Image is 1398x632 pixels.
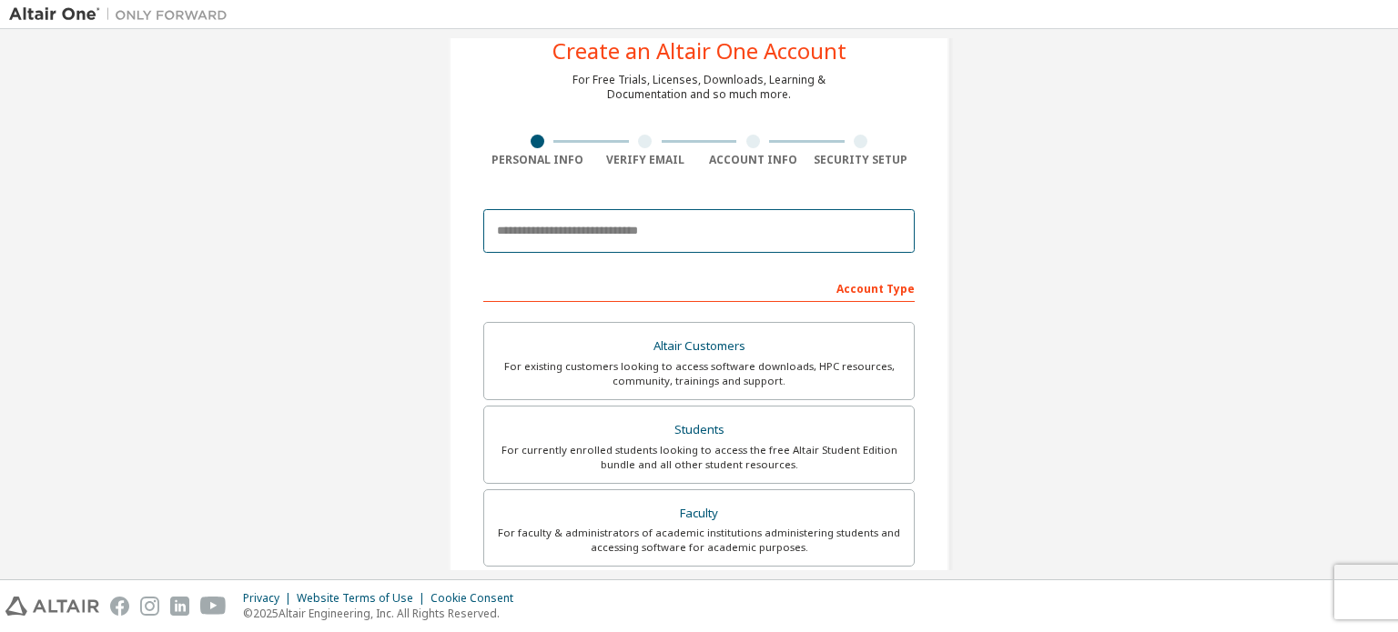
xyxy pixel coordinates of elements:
[140,597,159,616] img: instagram.svg
[9,5,237,24] img: Altair One
[495,359,903,388] div: For existing customers looking to access software downloads, HPC resources, community, trainings ...
[110,597,129,616] img: facebook.svg
[572,73,826,102] div: For Free Trials, Licenses, Downloads, Learning & Documentation and so much more.
[807,153,916,167] div: Security Setup
[297,591,431,606] div: Website Terms of Use
[699,153,807,167] div: Account Info
[5,597,99,616] img: altair_logo.svg
[495,334,903,359] div: Altair Customers
[243,606,524,621] p: © 2025 Altair Engineering, Inc. All Rights Reserved.
[495,443,903,472] div: For currently enrolled students looking to access the free Altair Student Edition bundle and all ...
[243,591,297,606] div: Privacy
[170,597,189,616] img: linkedin.svg
[495,501,903,527] div: Faculty
[200,597,227,616] img: youtube.svg
[431,591,524,606] div: Cookie Consent
[592,153,700,167] div: Verify Email
[495,417,903,443] div: Students
[483,153,592,167] div: Personal Info
[483,273,915,302] div: Account Type
[495,526,903,555] div: For faculty & administrators of academic institutions administering students and accessing softwa...
[552,40,846,62] div: Create an Altair One Account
